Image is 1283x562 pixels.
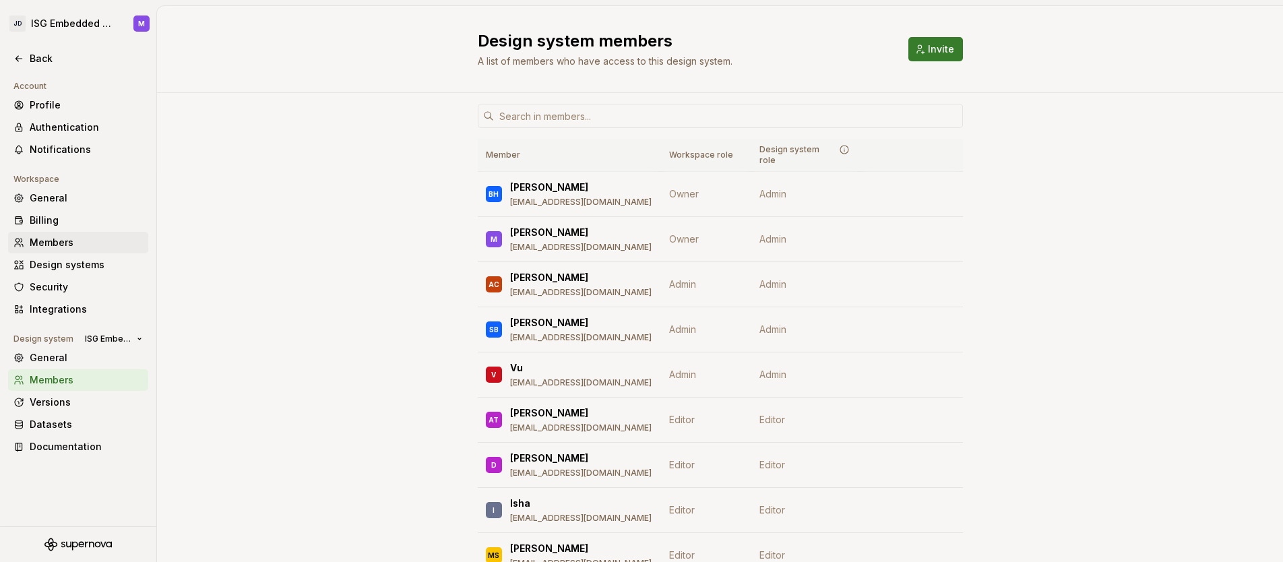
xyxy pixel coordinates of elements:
div: JD [9,15,26,32]
div: D [491,458,497,472]
div: M [138,18,145,29]
p: [PERSON_NAME] [510,181,588,194]
p: [EMAIL_ADDRESS][DOMAIN_NAME] [510,513,652,524]
a: Notifications [8,139,148,160]
a: Back [8,48,148,69]
p: Vu [510,361,523,375]
div: AT [489,413,499,427]
div: Account [8,78,52,94]
span: Editor [759,549,785,562]
a: General [8,347,148,369]
div: Datasets [30,418,143,431]
div: General [30,191,143,205]
span: Owner [669,188,699,199]
a: Datasets [8,414,148,435]
a: Billing [8,210,148,231]
button: Invite [908,37,963,61]
a: Members [8,369,148,391]
p: Isha [510,497,530,510]
a: General [8,187,148,209]
span: A list of members who have access to this design system. [478,55,732,67]
p: [EMAIL_ADDRESS][DOMAIN_NAME] [510,423,652,433]
p: [PERSON_NAME] [510,271,588,284]
div: Integrations [30,303,143,316]
th: Member [478,139,661,172]
span: Admin [669,278,696,290]
a: Members [8,232,148,253]
p: [EMAIL_ADDRESS][DOMAIN_NAME] [510,242,652,253]
div: Design system [8,331,79,347]
div: Profile [30,98,143,112]
span: Editor [669,414,695,425]
p: [PERSON_NAME] [510,316,588,330]
span: Admin [759,368,786,381]
span: ISG Embedded Design System [85,334,131,344]
a: Profile [8,94,148,116]
button: JDISG Embedded Design SystemM [3,9,154,38]
div: I [493,503,495,517]
div: Back [30,52,143,65]
div: M [491,232,497,246]
span: Editor [669,504,695,516]
a: Design systems [8,254,148,276]
a: Integrations [8,299,148,320]
span: Editor [759,413,785,427]
div: SB [489,323,499,336]
a: Authentication [8,117,148,138]
div: Workspace [8,171,65,187]
span: Admin [669,323,696,335]
a: Security [8,276,148,298]
span: Editor [759,458,785,472]
div: Billing [30,214,143,227]
div: MS [488,549,499,562]
p: [PERSON_NAME] [510,226,588,239]
span: Editor [669,549,695,561]
span: Admin [759,187,786,201]
span: Admin [669,369,696,380]
div: Design systems [30,258,143,272]
p: [EMAIL_ADDRESS][DOMAIN_NAME] [510,287,652,298]
p: [EMAIL_ADDRESS][DOMAIN_NAME] [510,468,652,478]
div: Members [30,373,143,387]
div: Design system role [759,144,852,166]
div: AC [489,278,499,291]
span: Invite [928,42,954,56]
span: Admin [759,232,786,246]
p: [EMAIL_ADDRESS][DOMAIN_NAME] [510,332,652,343]
span: Admin [759,323,786,336]
div: ISG Embedded Design System [31,17,117,30]
div: Versions [30,396,143,409]
div: Notifications [30,143,143,156]
p: [EMAIL_ADDRESS][DOMAIN_NAME] [510,197,652,208]
span: Editor [759,503,785,517]
p: [PERSON_NAME] [510,451,588,465]
div: V [491,368,496,381]
div: Authentication [30,121,143,134]
p: [PERSON_NAME] [510,542,588,555]
div: BH [489,187,499,201]
div: Documentation [30,440,143,454]
a: Documentation [8,436,148,458]
div: General [30,351,143,365]
h2: Design system members [478,30,892,52]
input: Search in members... [494,104,963,128]
p: [EMAIL_ADDRESS][DOMAIN_NAME] [510,377,652,388]
span: Editor [669,459,695,470]
div: Security [30,280,143,294]
span: Owner [669,233,699,245]
div: Members [30,236,143,249]
svg: Supernova Logo [44,538,112,551]
p: [PERSON_NAME] [510,406,588,420]
span: Admin [759,278,786,291]
th: Workspace role [661,139,751,172]
a: Versions [8,392,148,413]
